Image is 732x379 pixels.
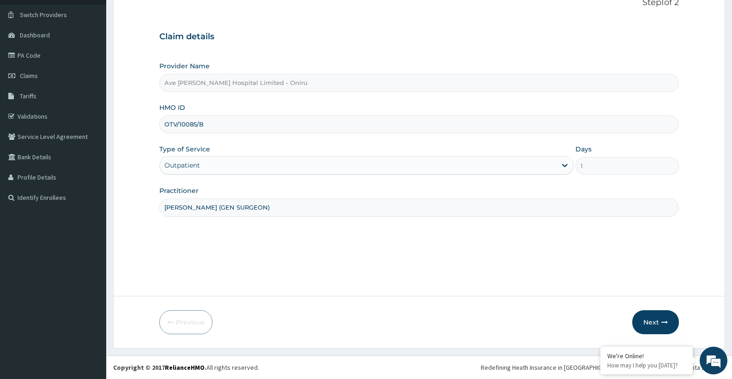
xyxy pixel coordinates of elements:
div: Chat with us now [48,52,155,64]
footer: All rights reserved. [106,355,732,379]
label: Days [575,144,592,154]
span: We're online! [54,116,127,210]
img: d_794563401_company_1708531726252_794563401 [17,46,37,69]
span: Switch Providers [20,11,67,19]
div: Minimize live chat window [151,5,174,27]
strong: Copyright © 2017 . [113,363,206,372]
div: We're Online! [607,352,686,360]
label: Provider Name [159,61,210,71]
input: Enter Name [159,199,679,217]
textarea: Type your message and hit 'Enter' [5,252,176,284]
h3: Claim details [159,32,679,42]
a: RelianceHMO [165,363,205,372]
button: Previous [159,310,212,334]
label: Practitioner [159,186,199,195]
span: Dashboard [20,31,50,39]
p: How may I help you today? [607,361,686,369]
label: HMO ID [159,103,185,112]
div: Redefining Heath Insurance in [GEOGRAPHIC_DATA] using Telemedicine and Data Science! [481,363,725,372]
span: Tariffs [20,92,36,100]
span: Claims [20,72,38,80]
div: Outpatient [164,161,200,170]
button: Next [632,310,679,334]
label: Type of Service [159,144,210,154]
input: Enter HMO ID [159,115,679,133]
